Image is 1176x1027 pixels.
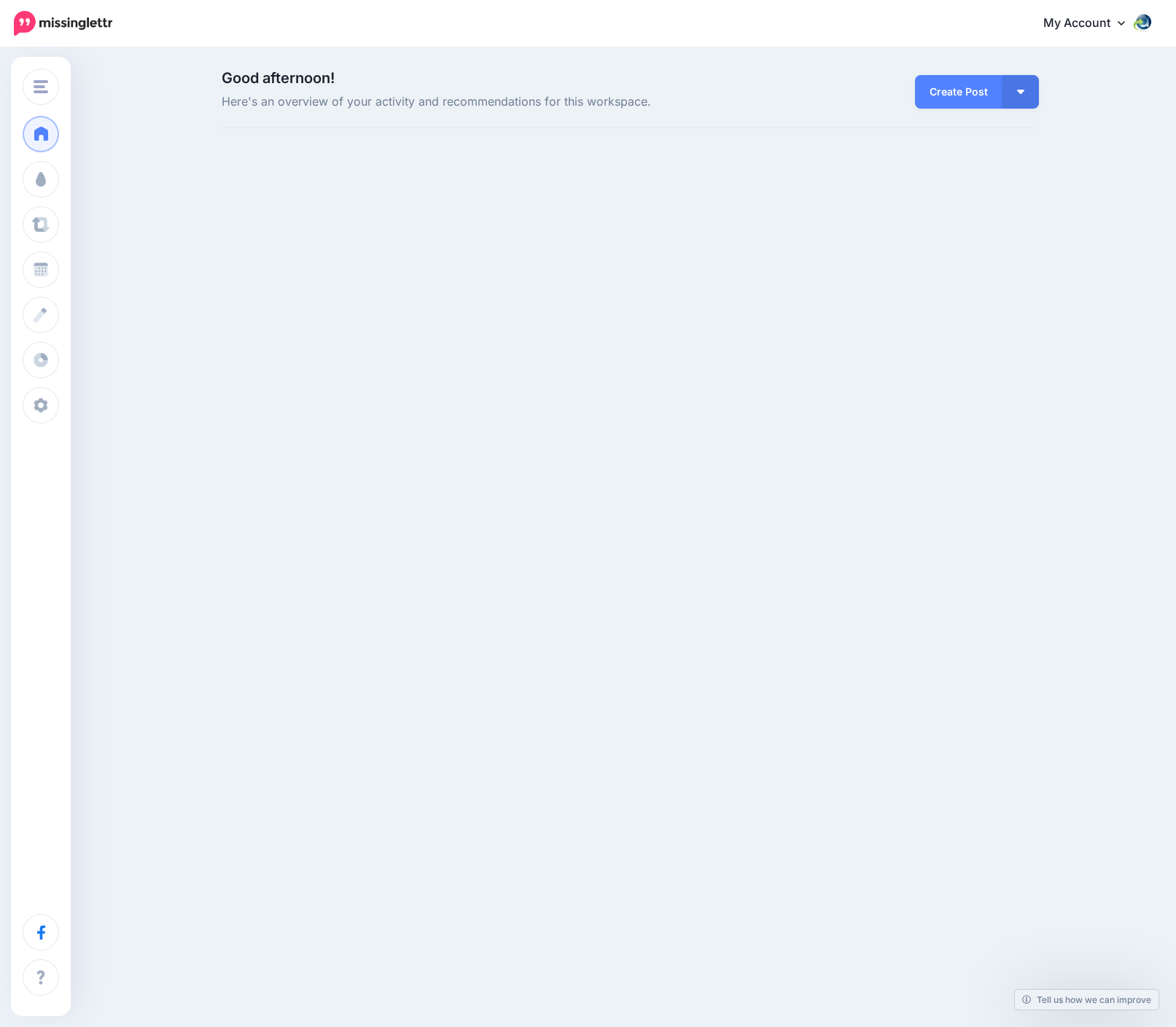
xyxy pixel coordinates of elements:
img: menu.png [34,80,48,93]
a: My Account [1029,6,1154,42]
span: Here's an overview of your activity and recommendations for this workspace. [222,93,759,112]
span: Good afternoon! [222,69,335,87]
img: arrow-down-white.png [1017,90,1024,94]
a: Tell us how we can improve [1015,990,1159,1010]
a: Create Post [915,75,1002,109]
img: Missinglettr [14,11,112,36]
